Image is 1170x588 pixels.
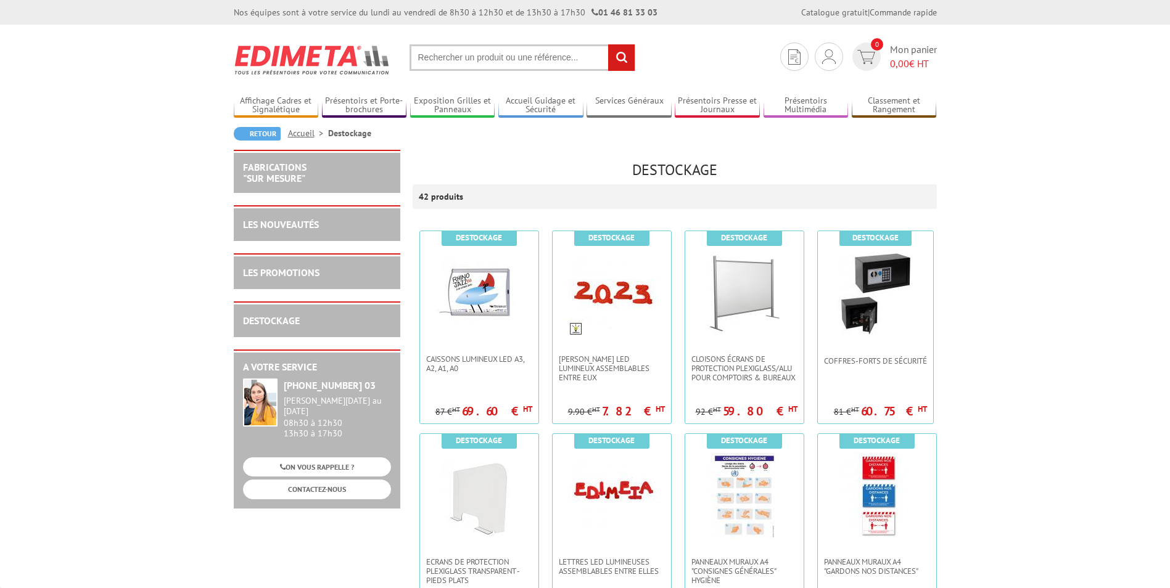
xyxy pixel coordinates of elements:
input: rechercher [608,44,635,71]
b: Destockage [456,232,502,243]
p: 69.60 € [462,407,532,415]
a: ECRANS DE PROTECTION PLEXIGLASS TRANSPARENT - Pieds plats [420,557,538,585]
a: Lettres LED lumineuses assemblables entre elles [553,557,671,576]
span: 0 [871,38,883,51]
sup: HT [656,404,665,414]
input: Rechercher un produit ou une référence... [410,44,635,71]
img: devis rapide [857,50,875,64]
img: devis rapide [788,49,801,65]
a: Panneaux muraux A4 "Consignes Générales" Hygiène [685,557,804,585]
span: Mon panier [890,43,937,71]
img: widget-service.jpg [243,378,278,427]
a: Présentoirs Presse et Journaux [675,96,760,116]
span: Panneaux muraux A4 "Consignes Générales" Hygiène [691,557,797,585]
span: Caissons lumineux LED A3, A2, A1, A0 [426,354,532,373]
p: 7.82 € [602,407,665,415]
a: Caissons lumineux LED A3, A2, A1, A0 [420,354,538,373]
b: Destockage [721,232,767,243]
a: DESTOCKAGE [243,314,300,327]
p: 87 € [435,407,460,417]
sup: HT [523,404,532,414]
p: 42 produits [419,184,465,209]
a: Affichage Cadres et Signalétique [234,96,319,116]
a: Accueil Guidage et Sécurité [498,96,583,116]
span: Lettres LED lumineuses assemblables entre elles [559,557,665,576]
a: Classement et Rangement [852,96,937,116]
b: Destockage [721,435,767,446]
p: 60.75 € [861,407,927,415]
strong: [PHONE_NUMBER] 03 [284,379,376,391]
img: Panneaux muraux A4 [834,452,920,539]
a: Exposition Grilles et Panneaux [410,96,495,116]
img: Lettres LED lumineuses assemblables entre elles [569,452,655,539]
b: Destockage [588,232,635,243]
span: 0,00 [890,57,909,70]
img: Edimeta [234,37,391,83]
sup: HT [918,404,927,414]
a: LES NOUVEAUTÉS [243,218,319,231]
img: devis rapide [822,49,836,64]
span: [PERSON_NAME] LED lumineux assemblables entre eux [559,354,665,382]
div: [PERSON_NAME][DATE] au [DATE] [284,396,391,417]
p: 9.90 € [568,407,600,417]
img: ECRANS DE PROTECTION PLEXIGLASS TRANSPARENT - Pieds plats [436,452,522,539]
b: Destockage [852,232,899,243]
div: 08h30 à 12h30 13h30 à 17h30 [284,396,391,438]
span: ECRANS DE PROTECTION PLEXIGLASS TRANSPARENT - Pieds plats [426,557,532,585]
p: 59.80 € [723,407,797,415]
a: Présentoirs et Porte-brochures [322,96,407,116]
p: 92 € [696,407,721,417]
a: Services Généraux [587,96,672,116]
a: Catalogue gratuit [801,7,868,18]
a: Accueil [288,128,328,139]
a: [PERSON_NAME] LED lumineux assemblables entre eux [553,354,671,382]
a: Commande rapide [870,7,937,18]
p: 81 € [834,407,859,417]
img: Panneaux muraux A4 [701,452,788,539]
img: Cloisons Écrans de protection Plexiglass/Alu pour comptoirs & Bureaux [701,250,788,336]
strong: 01 46 81 33 03 [591,7,657,18]
sup: HT [452,405,460,414]
a: LES PROMOTIONS [243,266,319,279]
b: Destockage [588,435,635,446]
a: Coffres-forts de sécurité [818,356,933,365]
sup: HT [851,405,859,414]
img: Coffres-forts de sécurité [832,250,918,336]
span: Cloisons Écrans de protection Plexiglass/Alu pour comptoirs & Bureaux [691,354,797,382]
div: Nos équipes sont à votre service du lundi au vendredi de 8h30 à 12h30 et de 13h30 à 17h30 [234,6,657,18]
span: Panneaux muraux A4 "Gardons nos Distances" [824,557,930,576]
a: CONTACTEZ-NOUS [243,480,391,499]
a: ON VOUS RAPPELLE ? [243,457,391,476]
span: Coffres-forts de sécurité [824,356,927,365]
li: Destockage [328,127,371,139]
img: Chiffres LED lumineux assemblables entre eux [569,250,655,336]
sup: HT [592,405,600,414]
span: Destockage [632,160,717,179]
h2: A votre service [243,362,391,373]
a: Cloisons Écrans de protection Plexiglass/Alu pour comptoirs & Bureaux [685,354,804,382]
sup: HT [713,405,721,414]
img: Caissons lumineux LED A3, A2, A1, A0 [436,250,522,336]
a: Présentoirs Multimédia [764,96,849,116]
a: FABRICATIONS"Sur Mesure" [243,161,307,184]
div: | [801,6,937,18]
b: Destockage [854,435,900,446]
a: Panneaux muraux A4 "Gardons nos Distances" [818,557,936,576]
a: Retour [234,127,281,141]
sup: HT [788,404,797,414]
span: € HT [890,57,937,71]
a: devis rapide 0 Mon panier 0,00€ HT [849,43,937,71]
b: Destockage [456,435,502,446]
